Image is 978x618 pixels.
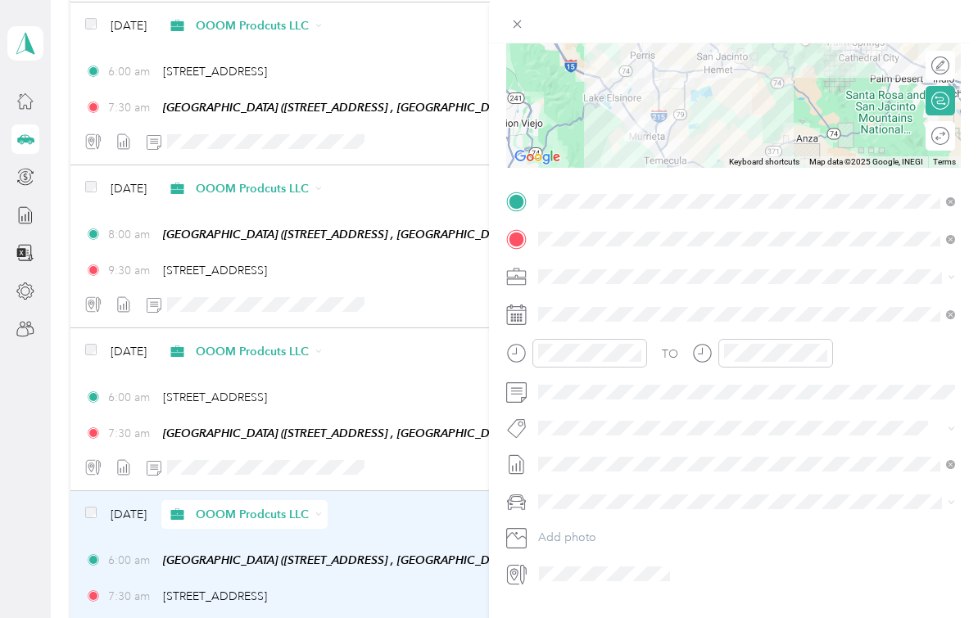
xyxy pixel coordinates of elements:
iframe: Everlance-gr Chat Button Frame [886,526,978,618]
div: TO [662,345,678,363]
span: Map data ©2025 Google, INEGI [809,157,923,166]
a: Open this area in Google Maps (opens a new window) [510,147,564,168]
img: Google [510,147,564,168]
button: Keyboard shortcuts [729,156,799,168]
button: Add photo [532,526,961,549]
